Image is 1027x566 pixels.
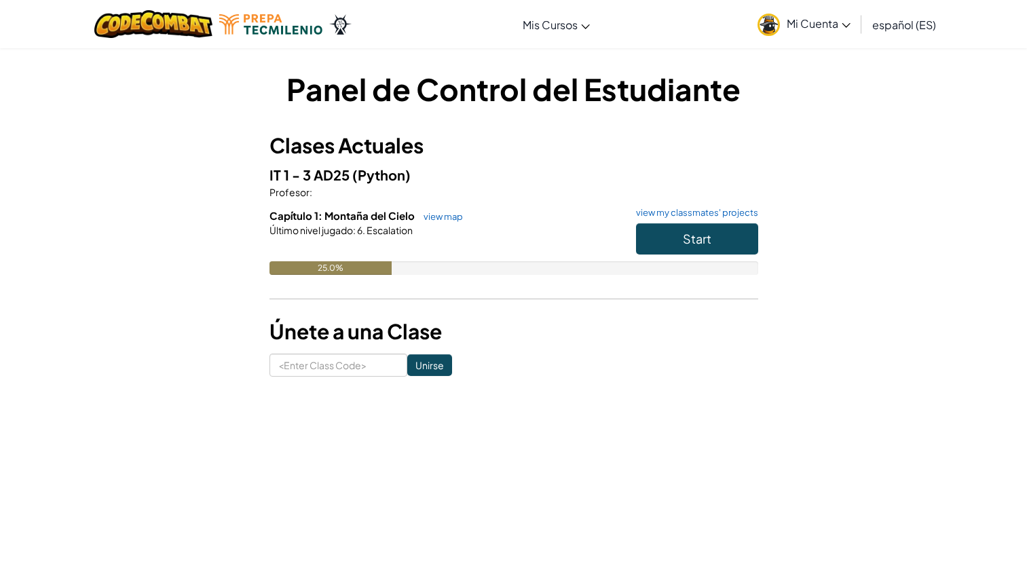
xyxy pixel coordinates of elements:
span: Capítulo 1: Montaña del Cielo [269,209,417,222]
div: 25.0% [269,261,392,275]
span: español (ES) [872,18,936,32]
span: : [353,224,356,236]
a: Mi Cuenta [751,3,857,45]
span: 6. [356,224,365,236]
span: Escalation [365,224,413,236]
h3: Clases Actuales [269,130,758,161]
span: Profesor [269,186,310,198]
span: Mis Cursos [523,18,578,32]
img: avatar [758,14,780,36]
input: Unirse [407,354,452,376]
img: Ozaria [329,14,351,35]
span: IT 1 - 3 AD25 [269,166,352,183]
h3: Únete a una Clase [269,316,758,347]
span: Último nivel jugado [269,224,353,236]
img: Tecmilenio logo [219,14,322,35]
button: Start [636,223,758,254]
span: Mi Cuenta [787,16,851,31]
a: view my classmates' projects [629,208,758,217]
a: view map [417,211,463,222]
input: <Enter Class Code> [269,354,407,377]
span: Start [683,231,711,246]
span: : [310,186,312,198]
h1: Panel de Control del Estudiante [269,68,758,110]
span: (Python) [352,166,411,183]
img: CodeCombat logo [94,10,213,38]
a: Mis Cursos [516,6,597,43]
a: español (ES) [865,6,943,43]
